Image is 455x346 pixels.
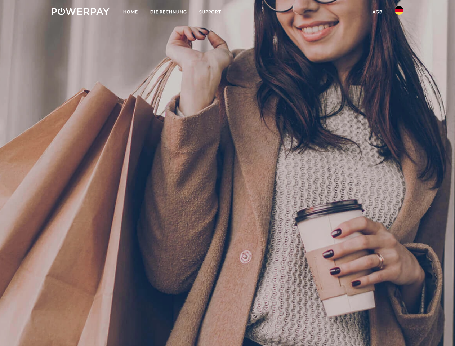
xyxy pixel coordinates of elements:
[193,5,227,18] a: SUPPORT
[52,8,110,15] img: logo-powerpay-white.svg
[366,5,389,18] a: agb
[117,5,144,18] a: Home
[144,5,193,18] a: DIE RECHNUNG
[395,6,403,15] img: de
